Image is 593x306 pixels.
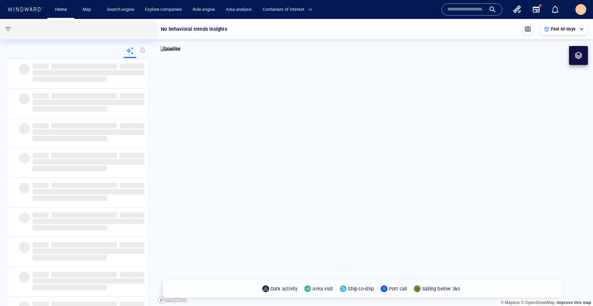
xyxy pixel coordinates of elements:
a: Search engine [104,4,137,16]
span: ‌ [19,272,30,283]
span: ‌ [32,249,144,254]
a: Map feedback [556,300,591,305]
span: ‌ [32,123,49,128]
div: Notification center [551,5,559,14]
span: ‌ [32,278,144,284]
button: Containers of interest [260,4,318,16]
canvas: Map [156,19,593,306]
span: ‌ [32,70,144,75]
span: ‌ [51,242,117,248]
a: Area analysis [223,4,255,16]
span: ‌ [32,242,49,248]
span: ‌ [32,136,107,141]
button: Home [50,4,72,16]
span: ‌ [19,153,30,164]
span: ‌ [32,272,49,277]
span: ‌ [32,93,49,99]
span: ‌ [120,153,144,158]
div: Past 60 days [544,26,584,32]
span: ‌ [32,159,144,165]
a: Explore companies [142,4,185,16]
span: ‌ [120,212,144,218]
span: ‌ [32,212,49,218]
span: ‌ [32,106,107,112]
span: ‌ [120,64,144,69]
span: ‌ [32,166,107,171]
span: ‌ [32,219,144,224]
span: ‌ [32,225,107,231]
p: Dark activity [270,285,298,293]
span: ‌ [51,183,117,188]
p: Satellite [163,45,181,53]
span: ‌ [19,93,30,104]
button: Map [77,4,99,16]
span: ‌ [120,272,144,277]
p: Ship-to-ship [348,285,374,293]
img: satellite [161,46,181,53]
span: ‌ [120,183,144,188]
span: ‌ [120,123,144,128]
span: ‌ [32,130,144,135]
a: Mapbox logo [158,296,187,304]
a: Map [80,4,96,16]
p: Port call [389,285,407,293]
span: Containers of interest [263,6,312,14]
span: CL [578,7,584,12]
span: ‌ [32,76,107,82]
p: Past 60 days [551,26,575,32]
span: ‌ [51,212,117,218]
span: ‌ [51,153,117,158]
p: Area visit [312,285,333,293]
span: ‌ [120,93,144,99]
a: OpenStreetMap [521,300,555,305]
span: ‌ [32,285,107,290]
span: ‌ [19,123,30,134]
span: ‌ [32,100,144,105]
span: ‌ [19,242,30,253]
span: ‌ [32,64,49,69]
a: Rule engine [190,4,218,16]
span: ‌ [120,242,144,248]
span: ‌ [32,189,144,194]
span: ‌ [32,153,49,158]
a: Mapbox [501,300,520,305]
span: ‌ [32,183,49,188]
p: No behavioral trends insights [161,25,227,33]
span: ‌ [51,93,117,99]
p: Sailing below 3kn [422,285,460,293]
a: Home [52,4,70,16]
button: CL [574,3,588,16]
span: ‌ [51,272,117,277]
span: ‌ [19,64,30,74]
span: ‌ [32,195,107,201]
span: ‌ [51,123,117,128]
span: ‌ [32,255,107,260]
span: ‌ [51,64,117,69]
span: ‌ [19,212,30,223]
iframe: Chat [564,276,588,301]
span: ‌ [19,183,30,193]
